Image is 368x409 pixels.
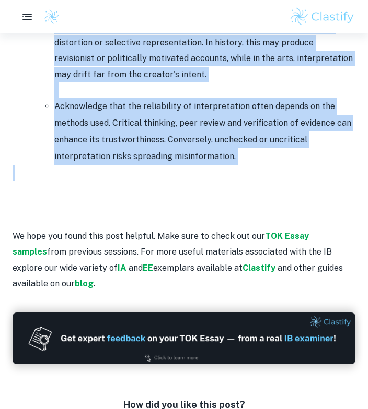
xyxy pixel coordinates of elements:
[118,263,126,273] a: IA
[75,279,94,288] a: blog
[289,6,355,27] img: Clastify logo
[243,263,278,273] a: Clastify
[13,228,355,292] p: We hope you found this post helpful. Make sure to check out our from previous sessions. For more ...
[38,9,60,25] a: Clastify logo
[13,312,355,364] img: Ad
[143,263,153,273] a: EE
[44,9,60,25] img: Clastify logo
[54,98,355,165] li: Acknowledge that the reliability of interpretation often depends on the methods used. Critical th...
[243,263,275,273] strong: Clastify
[54,3,355,82] p: Consider, however, the limitations of interpretation. Highlight that it is influenced by personal...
